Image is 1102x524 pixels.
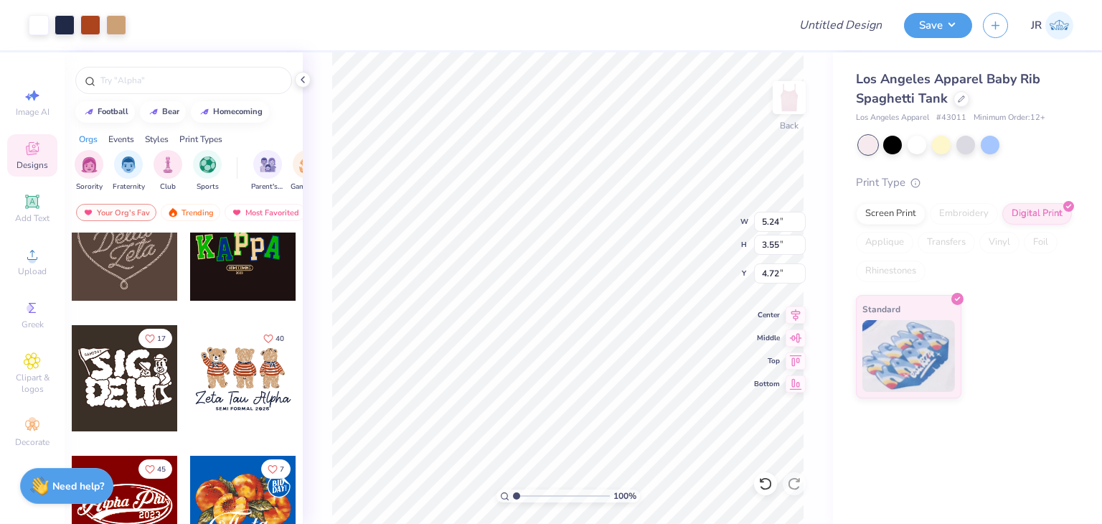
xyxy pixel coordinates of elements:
div: filter for Fraternity [113,150,145,192]
span: Decorate [15,436,50,448]
button: homecoming [191,101,269,123]
span: 40 [275,335,284,342]
img: most_fav.gif [231,207,242,217]
img: Standard [862,320,955,392]
div: homecoming [213,108,263,116]
span: Los Angeles Apparel Baby Rib Spaghetti Tank [856,70,1040,107]
img: Game Day Image [299,156,316,173]
span: Standard [862,301,900,317]
img: trend_line.gif [199,108,210,116]
input: Try "Alpha" [99,73,283,88]
span: Image AI [16,106,50,118]
button: Like [261,459,291,479]
div: Your Org's Fav [76,204,156,221]
span: Top [754,356,780,366]
img: Sorority Image [81,156,98,173]
span: Bottom [754,379,780,389]
span: Club [160,182,176,192]
span: Game Day [291,182,324,192]
img: Joshua Ryan Almeida [1045,11,1073,39]
span: 7 [280,466,284,473]
span: Los Angeles Apparel [856,112,929,124]
div: bear [162,108,179,116]
img: Back [775,83,804,112]
span: Upload [18,266,47,277]
span: Sorority [76,182,103,192]
div: filter for Club [154,150,182,192]
button: bear [140,101,186,123]
img: Parent's Weekend Image [260,156,276,173]
span: Middle [754,333,780,343]
span: Fraternity [113,182,145,192]
div: Vinyl [979,232,1019,253]
div: Print Types [179,133,222,146]
button: filter button [251,150,284,192]
button: filter button [113,150,145,192]
div: filter for Sorority [75,150,103,192]
button: filter button [291,150,324,192]
button: filter button [193,150,222,192]
span: JR [1031,17,1042,34]
button: Like [138,329,172,348]
div: filter for Game Day [291,150,324,192]
span: Minimum Order: 12 + [974,112,1045,124]
button: Save [904,13,972,38]
img: Club Image [160,156,176,173]
div: Print Type [856,174,1073,191]
span: 45 [157,466,166,473]
button: filter button [75,150,103,192]
img: most_fav.gif [83,207,94,217]
strong: Need help? [52,479,104,493]
span: Center [754,310,780,320]
button: Like [257,329,291,348]
span: Parent's Weekend [251,182,284,192]
button: Like [138,459,172,479]
span: # 43011 [936,112,966,124]
img: trend_line.gif [148,108,159,116]
div: football [98,108,128,116]
div: Digital Print [1002,203,1072,225]
div: Transfers [918,232,975,253]
div: Rhinestones [856,261,926,282]
div: Events [108,133,134,146]
div: filter for Sports [193,150,222,192]
span: 100 % [613,490,636,502]
button: filter button [154,150,182,192]
div: filter for Parent's Weekend [251,150,284,192]
div: Embroidery [930,203,998,225]
div: Back [780,119,799,132]
div: Screen Print [856,203,926,225]
button: football [75,101,135,123]
img: trending.gif [167,207,179,217]
div: Trending [161,204,220,221]
span: Sports [197,182,219,192]
div: Most Favorited [225,204,306,221]
div: Applique [856,232,913,253]
span: Designs [17,159,48,171]
input: Untitled Design [788,11,893,39]
img: trend_line.gif [83,108,95,116]
span: 17 [157,335,166,342]
a: JR [1031,11,1073,39]
div: Foil [1024,232,1058,253]
span: Add Text [15,212,50,224]
span: Greek [22,319,44,330]
div: Styles [145,133,169,146]
div: Orgs [79,133,98,146]
img: Fraternity Image [121,156,136,173]
span: Clipart & logos [7,372,57,395]
img: Sports Image [199,156,216,173]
